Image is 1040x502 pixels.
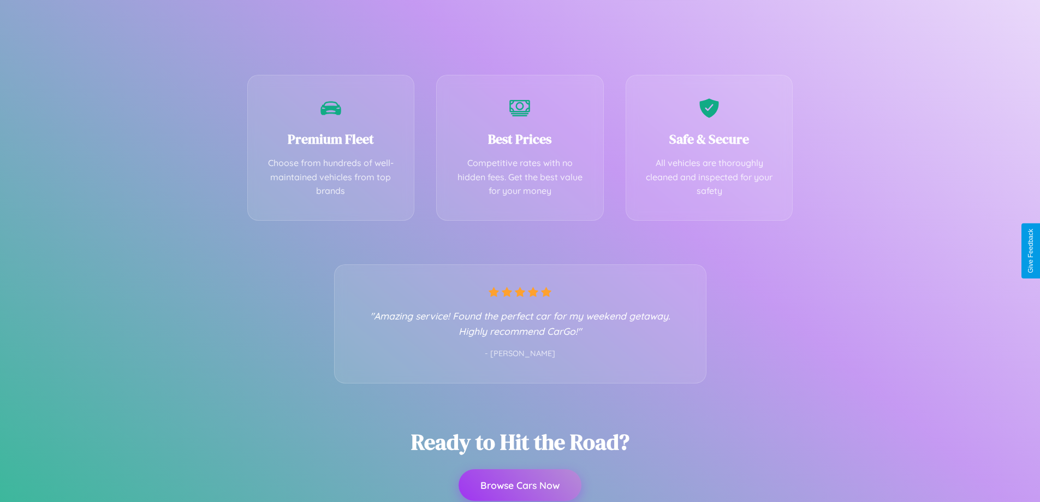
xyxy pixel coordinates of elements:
h3: Safe & Secure [643,130,776,148]
div: Give Feedback [1027,229,1035,273]
button: Browse Cars Now [459,469,581,501]
h2: Ready to Hit the Road? [411,427,629,457]
p: Choose from hundreds of well-maintained vehicles from top brands [264,156,398,198]
p: - [PERSON_NAME] [356,347,684,361]
h3: Best Prices [453,130,587,148]
p: Competitive rates with no hidden fees. Get the best value for your money [453,156,587,198]
p: All vehicles are thoroughly cleaned and inspected for your safety [643,156,776,198]
h3: Premium Fleet [264,130,398,148]
p: "Amazing service! Found the perfect car for my weekend getaway. Highly recommend CarGo!" [356,308,684,339]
